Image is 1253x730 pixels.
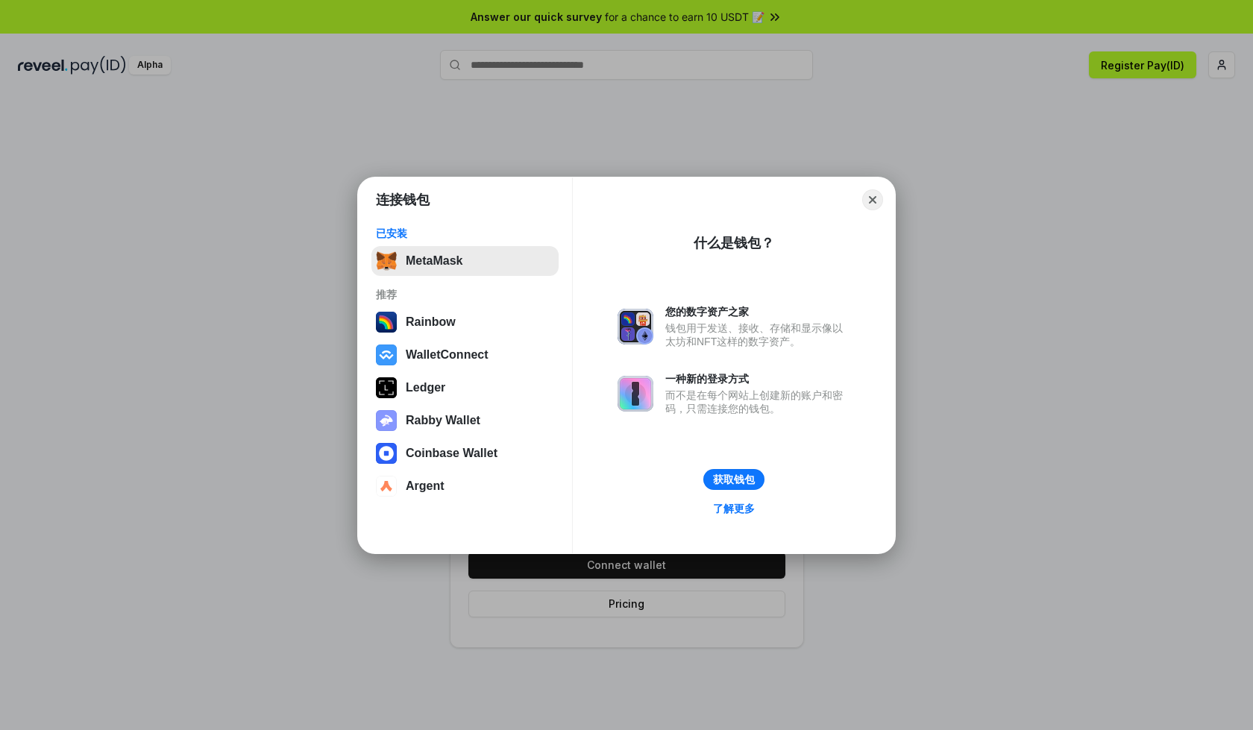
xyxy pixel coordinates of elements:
[406,414,480,427] div: Rabby Wallet
[665,321,850,348] div: 钱包用于发送、接收、存储和显示像以太坊和NFT这样的数字资产。
[406,254,462,268] div: MetaMask
[371,438,559,468] button: Coinbase Wallet
[694,234,774,252] div: 什么是钱包？
[618,376,653,412] img: svg+xml,%3Csvg%20xmlns%3D%22http%3A%2F%2Fwww.w3.org%2F2000%2Fsvg%22%20fill%3D%22none%22%20viewBox...
[406,315,456,329] div: Rainbow
[713,502,755,515] div: 了解更多
[376,288,554,301] div: 推荐
[618,309,653,344] img: svg+xml,%3Csvg%20xmlns%3D%22http%3A%2F%2Fwww.w3.org%2F2000%2Fsvg%22%20fill%3D%22none%22%20viewBox...
[704,499,764,518] a: 了解更多
[665,372,850,386] div: 一种新的登录方式
[376,377,397,398] img: svg+xml,%3Csvg%20xmlns%3D%22http%3A%2F%2Fwww.w3.org%2F2000%2Fsvg%22%20width%3D%2228%22%20height%3...
[371,246,559,276] button: MetaMask
[713,473,755,486] div: 获取钱包
[376,476,397,497] img: svg+xml,%3Csvg%20width%3D%2228%22%20height%3D%2228%22%20viewBox%3D%220%200%2028%2028%22%20fill%3D...
[376,443,397,464] img: svg+xml,%3Csvg%20width%3D%2228%22%20height%3D%2228%22%20viewBox%3D%220%200%2028%2028%22%20fill%3D...
[665,305,850,318] div: 您的数字资产之家
[376,410,397,431] img: svg+xml,%3Csvg%20xmlns%3D%22http%3A%2F%2Fwww.w3.org%2F2000%2Fsvg%22%20fill%3D%22none%22%20viewBox...
[376,227,554,240] div: 已安装
[376,251,397,271] img: svg+xml,%3Csvg%20fill%3D%22none%22%20height%3D%2233%22%20viewBox%3D%220%200%2035%2033%22%20width%...
[406,348,489,362] div: WalletConnect
[371,373,559,403] button: Ledger
[376,312,397,333] img: svg+xml,%3Csvg%20width%3D%22120%22%20height%3D%22120%22%20viewBox%3D%220%200%20120%20120%22%20fil...
[665,388,850,415] div: 而不是在每个网站上创建新的账户和密码，只需连接您的钱包。
[862,189,883,210] button: Close
[371,406,559,435] button: Rabby Wallet
[406,479,445,493] div: Argent
[371,340,559,370] button: WalletConnect
[371,307,559,337] button: Rainbow
[406,381,445,394] div: Ledger
[406,447,497,460] div: Coinbase Wallet
[371,471,559,501] button: Argent
[376,344,397,365] img: svg+xml,%3Csvg%20width%3D%2228%22%20height%3D%2228%22%20viewBox%3D%220%200%2028%2028%22%20fill%3D...
[376,191,430,209] h1: 连接钱包
[703,469,764,490] button: 获取钱包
